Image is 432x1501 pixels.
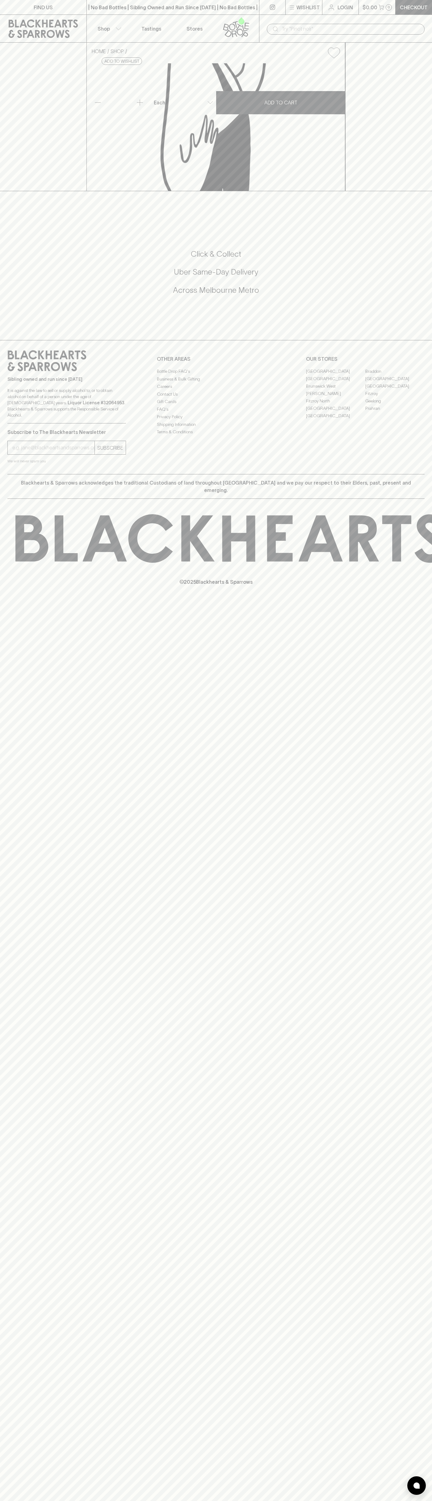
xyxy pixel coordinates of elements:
a: Geelong [365,397,425,405]
p: Each [154,99,165,106]
p: Subscribe to The Blackhearts Newsletter [7,428,126,436]
a: [GEOGRAPHIC_DATA] [306,412,365,419]
a: Shipping Information [157,421,275,428]
p: 0 [388,6,390,9]
a: [GEOGRAPHIC_DATA] [306,405,365,412]
a: Prahran [365,405,425,412]
button: Add to wishlist [102,57,142,65]
p: Tastings [141,25,161,32]
a: Fitzroy North [306,397,365,405]
a: Business & Bulk Gifting [157,375,275,383]
button: ADD TO CART [216,91,345,114]
a: Privacy Policy [157,413,275,421]
p: We will never spam you [7,458,126,464]
a: [GEOGRAPHIC_DATA] [365,382,425,390]
p: It is against the law to sell or supply alcohol to, or to obtain alcohol on behalf of a person un... [7,387,126,418]
strong: Liquor License #32064953 [68,400,124,405]
a: Braddon [365,368,425,375]
a: Terms & Conditions [157,428,275,436]
a: Brunswick West [306,382,365,390]
a: Fitzroy [365,390,425,397]
button: Shop [87,15,130,42]
p: ADD TO CART [264,99,297,106]
p: $0.00 [363,4,377,11]
a: SHOP [111,48,124,54]
p: Login [338,4,353,11]
a: [GEOGRAPHIC_DATA] [306,368,365,375]
p: Wishlist [296,4,320,11]
h5: Across Melbourne Metro [7,285,425,295]
a: Bottle Drop FAQ's [157,368,275,375]
a: FAQ's [157,406,275,413]
a: [GEOGRAPHIC_DATA] [306,375,365,382]
p: Checkout [400,4,428,11]
a: HOME [92,48,106,54]
input: e.g. jane@blackheartsandsparrows.com.au [12,443,94,453]
p: Blackhearts & Sparrows acknowledges the traditional Custodians of land throughout [GEOGRAPHIC_DAT... [12,479,420,494]
p: SUBSCRIBE [97,444,123,452]
a: Gift Cards [157,398,275,406]
input: Try "Pinot noir" [282,24,420,34]
p: OTHER AREAS [157,355,275,363]
img: bubble-icon [413,1482,420,1489]
p: Shop [98,25,110,32]
button: SUBSCRIBE [95,441,126,454]
p: Stores [187,25,203,32]
a: [GEOGRAPHIC_DATA] [365,375,425,382]
p: Sibling owned and run since [DATE] [7,376,126,382]
button: Add to wishlist [325,45,342,61]
a: Tastings [130,15,173,42]
a: Stores [173,15,216,42]
p: OUR STORES [306,355,425,363]
a: Careers [157,383,275,390]
h5: Click & Collect [7,249,425,259]
a: Contact Us [157,390,275,398]
a: [PERSON_NAME] [306,390,365,397]
p: FIND US [34,4,53,11]
div: Call to action block [7,224,425,328]
h5: Uber Same-Day Delivery [7,267,425,277]
img: Indigo Mandarin Bergamot & Lemon Myrtle Soda 330ml [87,63,345,191]
div: Each [151,96,216,109]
